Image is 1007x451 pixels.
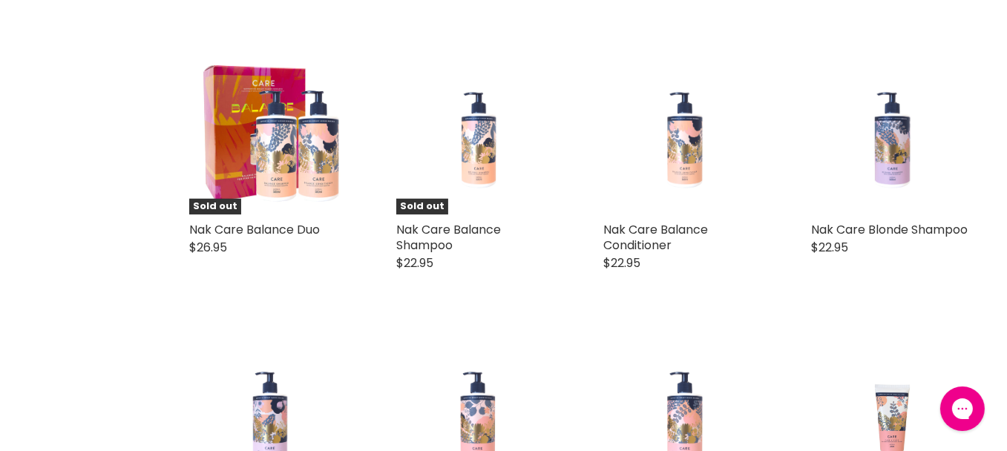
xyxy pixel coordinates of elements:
[189,240,227,257] span: $26.95
[189,53,352,215] a: Nak Care Balance Duo Nak Care Balance Duo Sold out
[396,255,433,272] span: $22.95
[189,53,352,215] img: Nak Care Balance Duo
[459,53,497,215] img: Nak Care Balance Shampoo
[811,53,974,215] a: Nak Care Blonde Shampoo
[396,53,559,215] a: Nak Care Balance Shampoo Sold out
[189,199,241,216] span: Sold out
[933,381,992,436] iframe: Gorgias live chat messenger
[811,222,968,239] a: Nak Care Blonde Shampoo
[873,53,911,215] img: Nak Care Blonde Shampoo
[604,222,709,254] a: Nak Care Balance Conditioner
[189,222,320,239] a: Nak Care Balance Duo
[604,255,641,272] span: $22.95
[811,240,848,257] span: $22.95
[666,53,704,215] img: Nak Care Balance Conditioner
[396,199,448,216] span: Sold out
[604,53,767,215] a: Nak Care Balance Conditioner
[396,222,501,254] a: Nak Care Balance Shampoo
